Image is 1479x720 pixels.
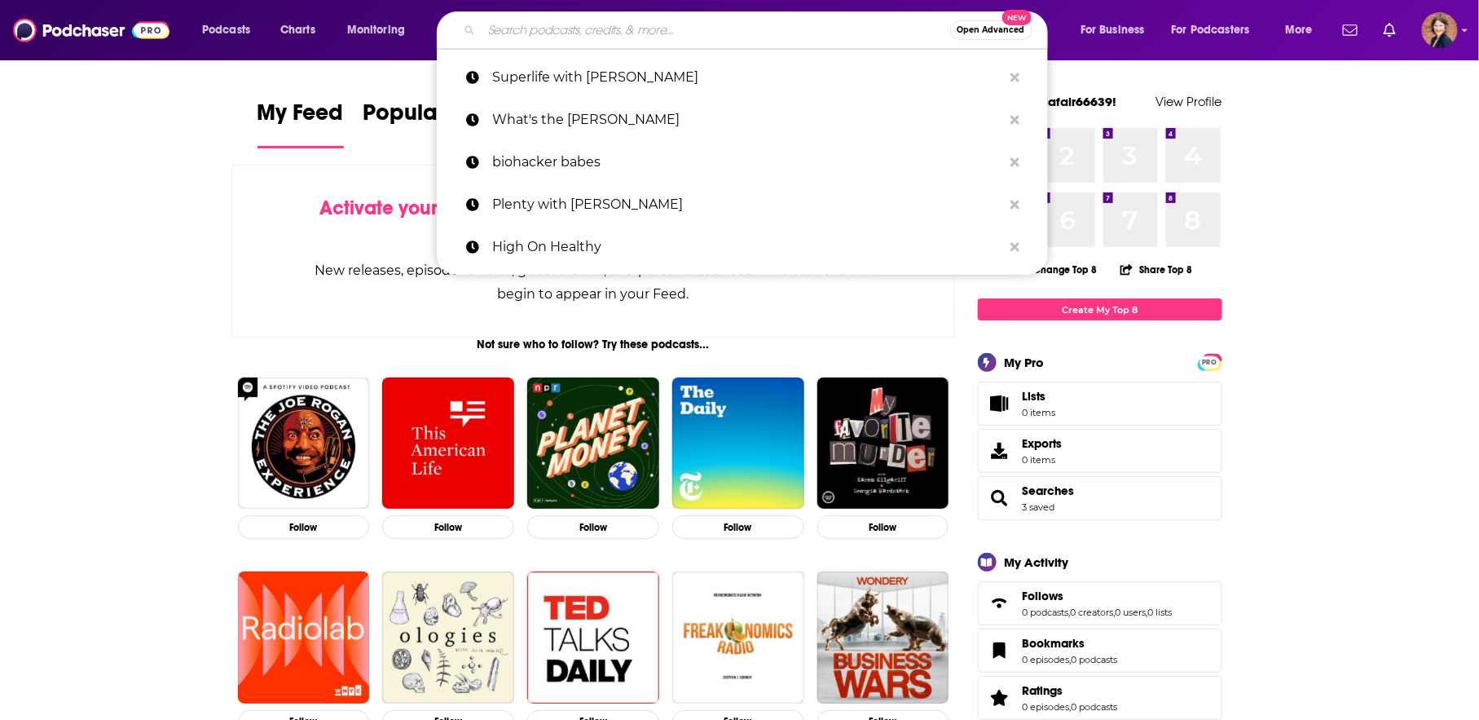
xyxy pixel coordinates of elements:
a: 0 creators [1071,607,1114,618]
span: , [1070,654,1072,665]
a: 0 lists [1148,607,1173,618]
span: Exports [1023,436,1063,451]
p: High On Healthy [492,226,1002,268]
span: Ratings [1023,683,1063,698]
span: , [1069,607,1071,618]
a: Ratings [1023,683,1118,698]
button: Follow [527,515,659,539]
span: Follows [1023,589,1064,603]
button: Change Top 8 [1006,259,1107,280]
span: New [1002,10,1032,25]
a: 0 users [1116,607,1147,618]
p: biohacker babes [492,141,1002,183]
span: , [1147,607,1148,618]
a: Plenty with [PERSON_NAME] [437,183,1048,226]
button: open menu [1161,17,1274,43]
span: Ratings [978,676,1222,720]
a: Searches [1023,484,1075,498]
span: , [1070,701,1072,713]
img: Podchaser - Follow, Share and Rate Podcasts [13,15,169,46]
span: My Feed [258,99,344,136]
span: Popular Feed [363,99,502,136]
p: What's the Rusch [492,99,1002,141]
a: 0 episodes [1023,701,1070,713]
img: My Favorite Murder with Karen Kilgariff and Georgia Hardstark [817,378,949,510]
a: Superlife with [PERSON_NAME] [437,56,1048,99]
span: Activate your Feed [319,196,486,220]
img: The Daily [672,378,804,510]
a: Ratings [984,687,1016,709]
span: For Business [1081,19,1145,42]
a: biohacker babes [437,141,1048,183]
span: Bookmarks [1023,636,1085,651]
span: Monitoring [347,19,405,42]
button: Open AdvancedNew [950,20,1032,40]
a: High On Healthy [437,226,1048,268]
div: New releases, episode reviews, guest credits, and personalized recommendations will begin to appe... [314,258,874,306]
span: Podcasts [202,19,250,42]
img: Business Wars [817,572,949,704]
button: open menu [1274,17,1333,43]
a: Show notifications dropdown [1336,16,1364,44]
span: Logged in as alafair66639 [1422,12,1458,48]
a: Create My Top 8 [978,298,1222,320]
img: Ologies with Alie Ward [382,572,514,704]
button: open menu [336,17,426,43]
span: Bookmarks [978,629,1222,673]
img: The Joe Rogan Experience [238,378,370,510]
button: Follow [238,515,370,539]
a: Popular Feed [363,99,502,148]
a: PRO [1200,356,1220,368]
a: Follows [984,592,1016,615]
span: For Podcasters [1172,19,1250,42]
span: PRO [1200,356,1220,369]
a: What's the [PERSON_NAME] [437,99,1048,141]
img: Planet Money [527,378,659,510]
a: Follows [1023,589,1173,603]
img: Radiolab [238,572,370,704]
div: Not sure who to follow? Try these podcasts... [231,338,956,351]
div: by following Podcasts, Creators, Lists, and other Users! [314,197,874,244]
p: Plenty with Kate Northrup [492,183,1002,226]
button: Follow [382,515,514,539]
a: 0 podcasts [1072,654,1118,665]
a: View Profile [1156,94,1222,109]
img: User Profile [1422,12,1458,48]
button: open menu [1069,17,1165,43]
span: 0 items [1023,407,1056,418]
a: TED Talks Daily [527,572,659,704]
p: Superlife with Darin Olien [492,56,1002,99]
a: Show notifications dropdown [1377,16,1402,44]
a: 0 episodes [1023,654,1070,665]
span: Open Advanced [957,26,1025,34]
a: Bookmarks [1023,636,1118,651]
span: Follows [978,581,1222,625]
a: Exports [978,429,1222,473]
button: Follow [672,515,804,539]
a: 3 saved [1023,501,1055,513]
button: Show profile menu [1422,12,1458,48]
span: Lists [984,392,1016,415]
button: Follow [817,515,949,539]
a: Searches [984,487,1016,510]
a: 0 podcasts [1023,607,1069,618]
span: , [1114,607,1116,618]
img: This American Life [382,378,514,510]
span: Charts [280,19,315,42]
span: Searches [978,476,1222,520]
img: Freakonomics Radio [672,572,804,704]
a: Lists [978,382,1222,426]
div: My Pro [1005,355,1045,370]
